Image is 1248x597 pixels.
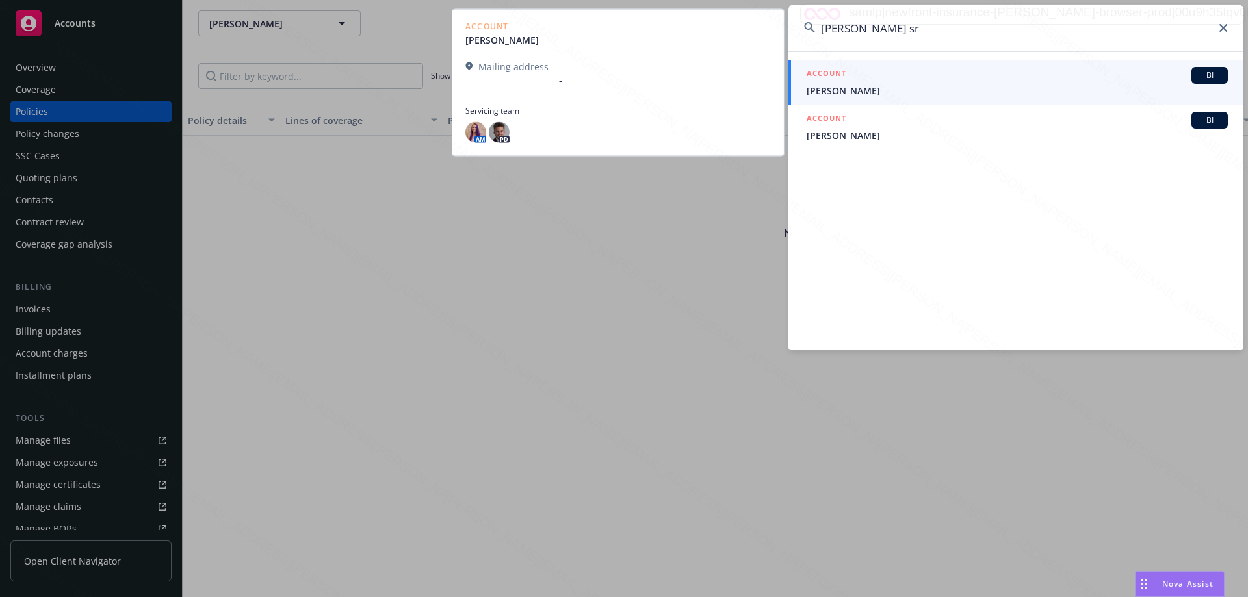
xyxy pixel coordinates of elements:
span: [PERSON_NAME] [807,84,1228,97]
a: ACCOUNTBI[PERSON_NAME] [788,105,1243,149]
span: Nova Assist [1162,578,1214,589]
h5: ACCOUNT [807,67,846,83]
span: BI [1197,114,1223,126]
h5: ACCOUNT [807,112,846,127]
span: [PERSON_NAME] [807,129,1228,142]
input: Search... [788,5,1243,51]
a: ACCOUNTBI[PERSON_NAME] [788,60,1243,105]
span: BI [1197,70,1223,81]
button: Nova Assist [1135,571,1225,597]
div: Drag to move [1136,572,1152,596]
